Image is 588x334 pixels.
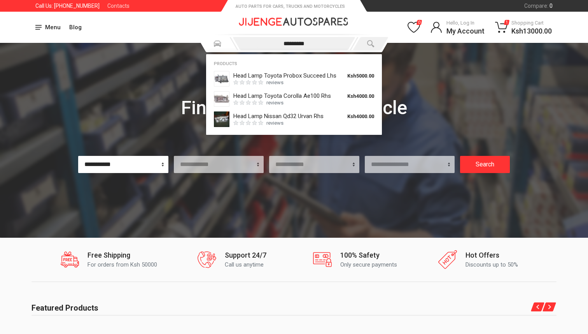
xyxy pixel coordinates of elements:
select: Brand [174,156,264,173]
span: Ksh 13000.00 [511,26,552,36]
span: Menu [45,24,61,31]
div: Discounts up to 50% [465,260,518,269]
div: Head Lamp Toyota Corolla Ae100 Rhs [233,93,341,99]
span: My Account [446,26,485,36]
button: Menu [31,21,65,34]
div: Free Shipping [87,250,157,260]
a: Head Lamp Nissan Qd32 Urvan RhsreviewsKsh4000.00 [206,109,382,129]
div: For orders from Ksh 50000 [87,260,157,269]
a: 1Shopping CartKsh13000.00 [491,17,556,38]
a: Blog [65,21,86,34]
div: Only secure payments [340,260,397,269]
div: Find Parts For Your Vehicle [78,94,510,122]
span: 0 [417,20,422,25]
select: Year [78,156,168,173]
a: Head Lamp Toyota Corolla Ae100 RhsreviewsKsh4000.00 [206,89,382,109]
div: Support 24/7 [225,250,266,260]
h2: Featured Products [31,303,98,313]
div: reviews [266,120,283,125]
div: 100% Safety [340,250,397,260]
span: Hello, Log In [446,18,485,27]
div: Ksh 5000.00 [347,71,374,87]
span: 1 [504,20,509,25]
a: Contacts [107,3,129,9]
span: Compare : [524,3,548,9]
a: 0 [403,17,424,38]
div: Over hundreds of brands and tens of thousands of parts [78,122,510,133]
div: Head Lamp Nissan Qd32 Urvan Rhs [233,113,341,120]
div: Call us anytime [225,260,266,269]
div: Ksh 4000.00 [347,111,374,127]
div: Products [206,60,382,69]
div: Ksh 4000.00 [347,91,374,107]
div: reviews [266,80,283,85]
div: Head Lamp Toyota Probox Succeed Lhs [233,72,341,79]
a: Hello, Log InMy Account [426,17,489,38]
div: Hot Offers [465,250,518,260]
span: 0 [549,3,553,9]
div: reviews [266,100,283,105]
select: Model [269,156,359,173]
span: Shopping Cart [511,18,552,27]
button: Search [460,156,510,173]
a: Head Lamp Toyota Probox Succeed LhsreviewsKsh5000.00 [206,69,382,89]
select: SubModel [365,156,455,173]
